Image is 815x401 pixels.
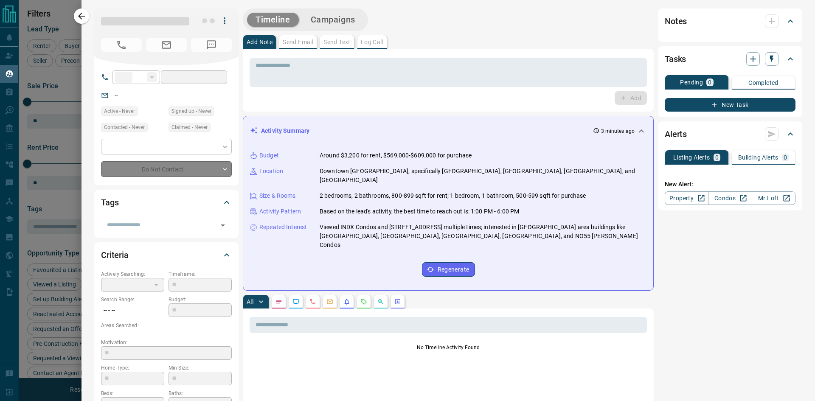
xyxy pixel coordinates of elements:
[101,322,232,329] p: Areas Searched:
[259,207,301,216] p: Activity Pattern
[104,123,145,132] span: Contacted - Never
[169,390,232,397] p: Baths:
[171,123,208,132] span: Claimed - Never
[259,167,283,176] p: Location
[115,92,118,98] a: --
[101,270,164,278] p: Actively Searching:
[343,298,350,305] svg: Listing Alerts
[275,298,282,305] svg: Notes
[250,344,647,351] p: No Timeline Activity Found
[708,191,752,205] a: Condos
[101,196,118,209] h2: Tags
[394,298,401,305] svg: Agent Actions
[309,298,316,305] svg: Calls
[259,151,279,160] p: Budget
[665,11,795,31] div: Notes
[665,124,795,144] div: Alerts
[169,296,232,303] p: Budget:
[101,390,164,397] p: Beds:
[422,262,475,277] button: Regenerate
[738,154,778,160] p: Building Alerts
[320,167,646,185] p: Downtown [GEOGRAPHIC_DATA], specifically [GEOGRAPHIC_DATA], [GEOGRAPHIC_DATA], [GEOGRAPHIC_DATA],...
[104,107,135,115] span: Active - Never
[247,39,273,45] p: Add Note
[146,38,187,52] span: No Email
[360,298,367,305] svg: Requests
[302,13,364,27] button: Campaigns
[101,339,232,346] p: Motivation:
[247,299,253,305] p: All
[320,223,646,250] p: Viewed INDX Condos and [STREET_ADDRESS] multiple times; interested in [GEOGRAPHIC_DATA] area buil...
[101,161,232,177] div: Do Not Contact
[752,191,795,205] a: Mr.Loft
[665,14,687,28] h2: Notes
[320,207,519,216] p: Based on the lead's activity, the best time to reach out is: 1:00 PM - 6:00 PM
[665,98,795,112] button: New Task
[250,123,646,139] div: Activity Summary3 minutes ago
[101,296,164,303] p: Search Range:
[665,180,795,189] p: New Alert:
[377,298,384,305] svg: Opportunities
[665,52,686,66] h2: Tasks
[169,364,232,372] p: Min Size:
[101,364,164,372] p: Home Type:
[665,127,687,141] h2: Alerts
[217,219,229,231] button: Open
[259,191,296,200] p: Size & Rooms
[101,303,164,317] p: -- - --
[101,245,232,265] div: Criteria
[708,79,711,85] p: 0
[601,127,635,135] p: 3 minutes ago
[292,298,299,305] svg: Lead Browsing Activity
[259,223,307,232] p: Repeated Interest
[101,192,232,213] div: Tags
[247,13,299,27] button: Timeline
[665,191,708,205] a: Property
[665,49,795,69] div: Tasks
[169,270,232,278] p: Timeframe:
[673,154,710,160] p: Listing Alerts
[784,154,787,160] p: 0
[261,126,309,135] p: Activity Summary
[748,80,778,86] p: Completed
[191,38,232,52] span: No Number
[680,79,703,85] p: Pending
[320,151,472,160] p: Around $3,200 for rent, $569,000-$609,000 for purchase
[171,107,211,115] span: Signed up - Never
[326,298,333,305] svg: Emails
[101,248,129,262] h2: Criteria
[320,191,586,200] p: 2 bedrooms, 2 bathrooms, 800-899 sqft for rent; 1 bedroom, 1 bathroom, 500-599 sqft for purchase
[101,38,142,52] span: No Number
[715,154,719,160] p: 0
